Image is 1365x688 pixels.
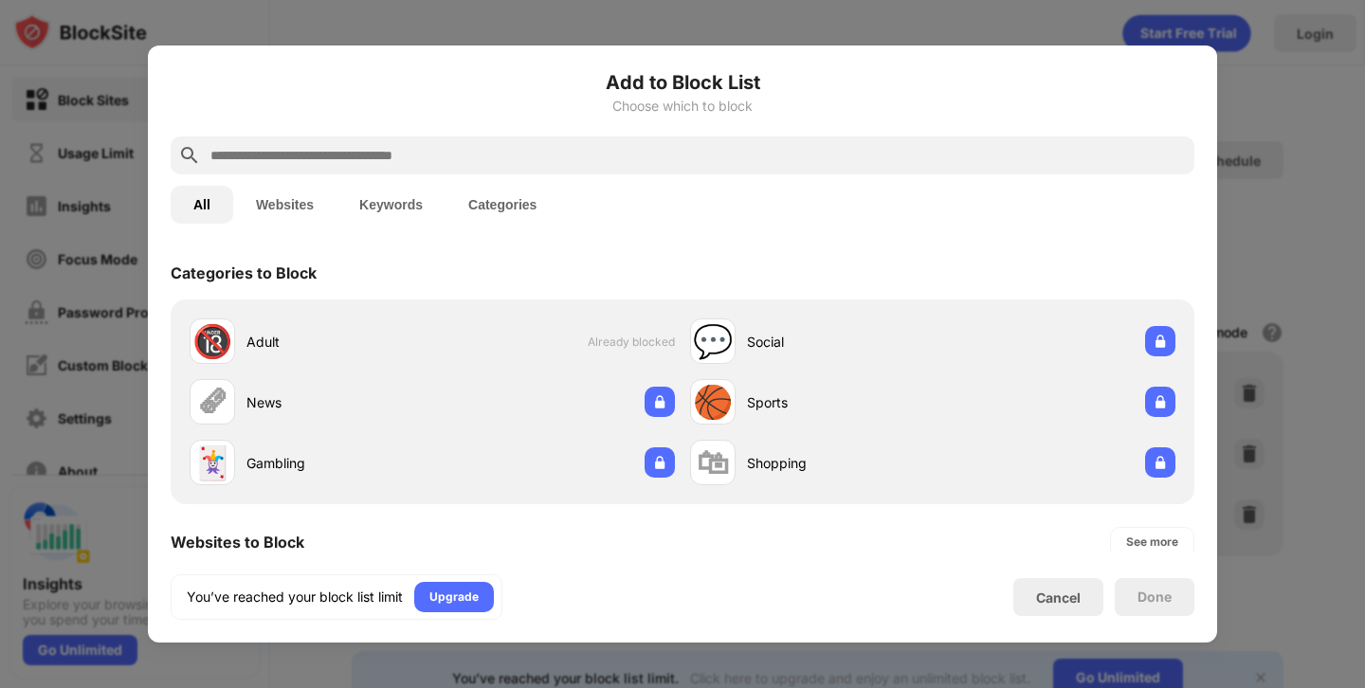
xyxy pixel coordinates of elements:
div: 🛍 [697,444,729,482]
button: Keywords [337,186,446,224]
button: All [171,186,233,224]
div: Social [747,332,933,352]
h6: Add to Block List [171,68,1194,97]
button: Categories [446,186,559,224]
div: 💬 [693,322,733,361]
button: Websites [233,186,337,224]
div: 🏀 [693,383,733,422]
div: Shopping [747,453,933,473]
div: 🗞 [196,383,228,422]
div: You’ve reached your block list limit [187,588,403,607]
div: Sports [747,392,933,412]
div: Choose which to block [171,99,1194,114]
div: See more [1126,533,1178,552]
span: Already blocked [588,335,675,349]
div: 🃏 [192,444,232,482]
div: Websites to Block [171,533,304,552]
img: search.svg [178,144,201,167]
div: Done [1137,589,1172,605]
div: Upgrade [429,588,479,607]
div: News [246,392,432,412]
div: Adult [246,332,432,352]
div: Cancel [1036,589,1081,606]
div: Gambling [246,453,432,473]
div: 🔞 [192,322,232,361]
div: Categories to Block [171,263,317,282]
